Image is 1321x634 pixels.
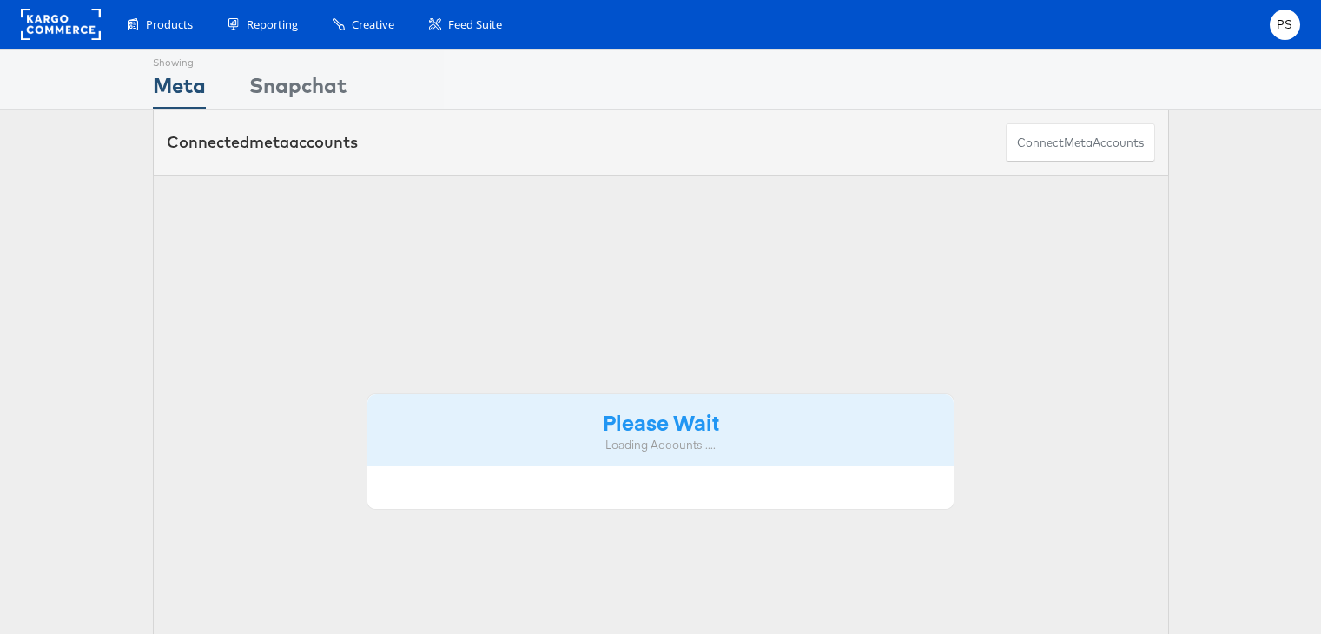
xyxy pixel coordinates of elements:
[448,17,502,33] span: Feed Suite
[603,407,719,436] strong: Please Wait
[153,70,206,109] div: Meta
[146,17,193,33] span: Products
[1064,135,1093,151] span: meta
[380,437,941,453] div: Loading Accounts ....
[247,17,298,33] span: Reporting
[153,50,206,70] div: Showing
[1006,123,1155,162] button: ConnectmetaAccounts
[167,131,358,154] div: Connected accounts
[249,70,347,109] div: Snapchat
[352,17,394,33] span: Creative
[249,132,289,152] span: meta
[1277,19,1293,30] span: PS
